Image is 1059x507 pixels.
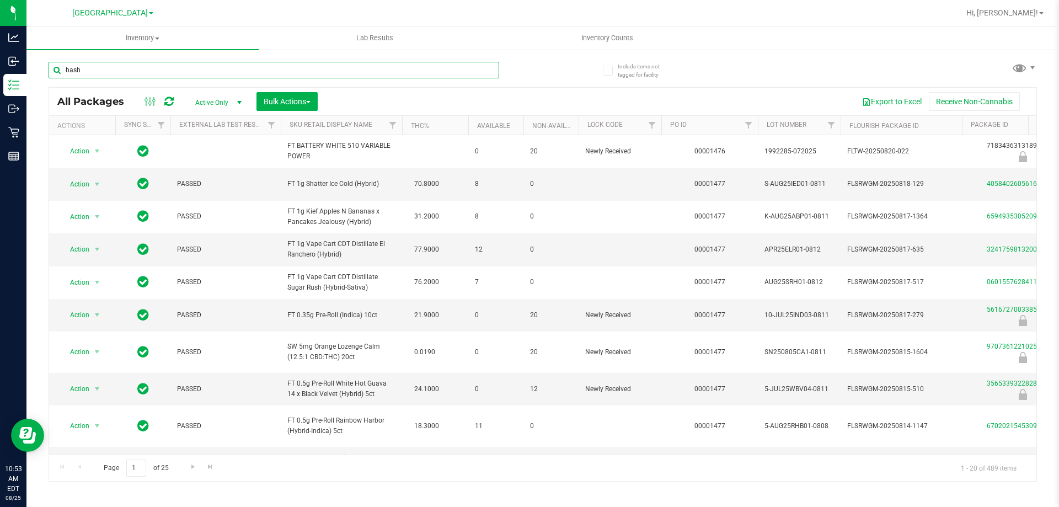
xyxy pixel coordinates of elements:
a: Package ID [971,121,1008,129]
span: PASSED [177,310,274,321]
span: 20 [530,347,572,357]
a: 00001476 [694,147,725,155]
span: 31.2000 [409,209,445,225]
span: Action [60,143,90,159]
span: FT BATTERY WHITE 510 VARIABLE POWER [287,141,395,162]
span: 24.1000 [409,381,445,397]
span: select [90,381,104,397]
span: Inventory Counts [566,33,648,43]
span: 0.0190 [409,344,441,360]
span: Newly Received [585,347,655,357]
span: 76.2000 [409,274,445,290]
span: select [90,177,104,192]
a: Filter [263,116,281,135]
span: FT 0.35g Pre-Roll (Indica) 10ct [287,310,395,321]
a: Lot Number [767,121,806,129]
a: Inventory [26,26,259,50]
span: In Sync [137,344,149,360]
span: 0 [530,179,572,189]
span: FLSRWGM-20250817-279 [847,310,955,321]
span: 10-JUL25IND03-0811 [764,310,834,321]
span: 5-AUG25RHB01-0808 [764,421,834,431]
span: select [90,143,104,159]
span: Action [60,242,90,257]
a: Inventory Counts [491,26,723,50]
span: 5-JUL25WBV04-0811 [764,384,834,394]
button: Bulk Actions [256,92,318,111]
a: PO ID [670,121,687,129]
span: Newly Received [585,310,655,321]
span: Action [60,418,90,434]
span: 1 - 20 of 489 items [952,460,1025,476]
span: 8 [475,179,517,189]
span: 12 [530,384,572,394]
p: 10:53 AM EDT [5,464,22,494]
span: [GEOGRAPHIC_DATA] [72,8,148,18]
span: Action [60,307,90,323]
a: 3241759813200172 [987,246,1049,253]
span: PASSED [177,384,274,394]
span: SW 5mg Orange Lozenge Calm (12.5:1 CBD:THC) 20ct [287,341,395,362]
span: PASSED [177,421,274,431]
a: 00001477 [694,311,725,319]
span: 1992285-072025 [764,146,834,157]
a: Sku Retail Display Name [290,121,372,129]
span: Action [60,344,90,360]
span: Page of 25 [94,460,178,477]
a: Non-Available [532,122,581,130]
span: SN250805CA1-0811 [764,347,834,357]
span: Bulk Actions [264,97,311,106]
a: Filter [822,116,841,135]
input: Search Package ID, Item Name, SKU, Lot or Part Number... [49,62,499,78]
span: 7 [475,277,517,287]
span: S-AUG25IED01-0811 [764,179,834,189]
span: FT 1g Shatter Ice Cold (Hybrid) [287,179,395,189]
span: select [90,209,104,225]
a: Filter [643,116,661,135]
span: 21.9000 [409,307,445,323]
a: 00001477 [694,348,725,356]
span: K-AUG25ABP01-0811 [764,211,834,222]
span: FT 1g Kief Apples N Bananas x Pancakes Jealousy (Hybrid) [287,206,395,227]
span: select [90,275,104,290]
a: Filter [152,116,170,135]
a: 00001477 [694,385,725,393]
inline-svg: Retail [8,127,19,138]
span: FLSRWGM-20250817-517 [847,277,955,287]
span: FLSRWGM-20250815-510 [847,384,955,394]
inline-svg: Analytics [8,32,19,43]
input: 1 [126,460,146,477]
span: 0 [475,347,517,357]
span: select [90,307,104,323]
span: FLSRWGM-20250817-635 [847,244,955,255]
span: PASSED [177,211,274,222]
span: APR25ELR01-0812 [764,244,834,255]
span: FT 1g Vape Cart CDT Distillate Sugar Rush (Hybrid-Sativa) [287,272,395,293]
inline-svg: Outbound [8,103,19,114]
button: Receive Non-Cannabis [929,92,1020,111]
span: FT 1g Vape Cart CDT Distillate El Ranchero (Hybrid) [287,239,395,260]
a: External Lab Test Result [179,121,266,129]
span: Action [60,381,90,397]
a: Filter [740,116,758,135]
span: 0 [475,146,517,157]
a: 00001477 [694,422,725,430]
span: In Sync [137,242,149,257]
span: FLSRWGM-20250817-1364 [847,211,955,222]
div: Actions [57,122,111,130]
a: Lab Results [259,26,491,50]
inline-svg: Reports [8,151,19,162]
span: Action [60,209,90,225]
span: 12 [475,244,517,255]
span: 20 [530,146,572,157]
span: FLTW-20250820-022 [847,146,955,157]
a: Lock Code [587,121,623,129]
a: 4058402605616486 [987,180,1049,188]
span: All Packages [57,95,135,108]
span: AUG25SRH01-0812 [764,277,834,287]
a: THC% [411,122,429,130]
span: 0 [530,277,572,287]
span: Lab Results [341,33,408,43]
span: 11 [475,421,517,431]
iframe: Resource center [11,419,44,452]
